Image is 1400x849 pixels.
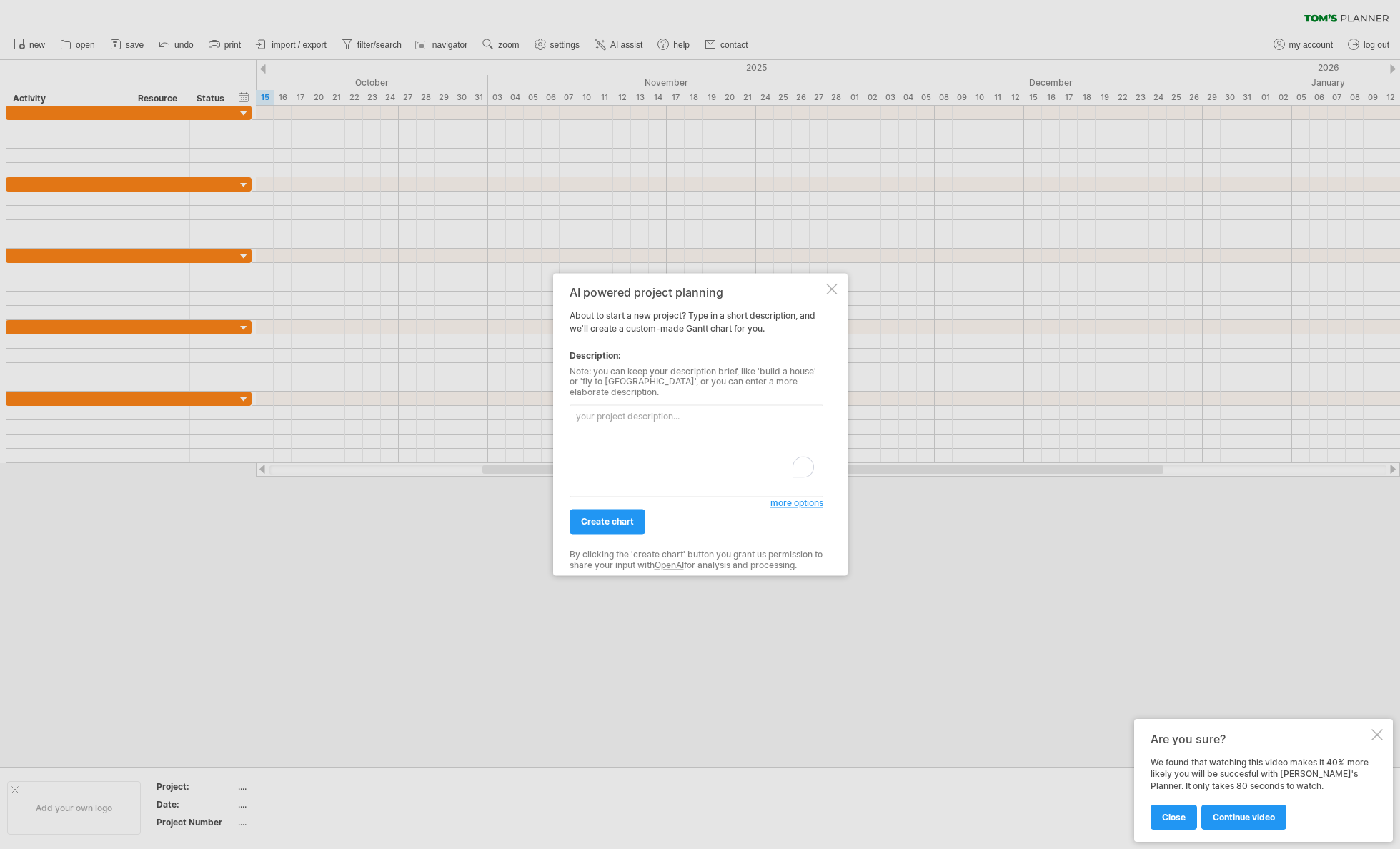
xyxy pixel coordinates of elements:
[581,517,634,527] span: create chart
[1151,757,1369,829] div: We found that watching this video makes it 40% more likely you will be succesful with [PERSON_NAM...
[1151,805,1197,830] a: close
[570,405,823,497] textarea: To enrich screen reader interactions, please activate Accessibility in Grammarly extension settings
[1213,812,1275,823] span: continue video
[570,286,823,562] div: About to start a new project? Type in a short description, and we'll create a custom-made Gantt c...
[1201,805,1286,830] a: continue video
[570,550,823,571] div: By clicking the 'create chart' button you grant us permission to share your input with for analys...
[770,497,823,510] a: more options
[1162,812,1186,823] span: close
[570,349,823,362] div: Description:
[770,498,823,509] span: more options
[1151,732,1369,746] div: Are you sure?
[570,367,823,397] div: Note: you can keep your description brief, like 'build a house' or 'fly to [GEOGRAPHIC_DATA]', or...
[570,510,645,535] a: create chart
[570,286,823,299] div: AI powered project planning
[655,560,684,570] a: OpenAI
